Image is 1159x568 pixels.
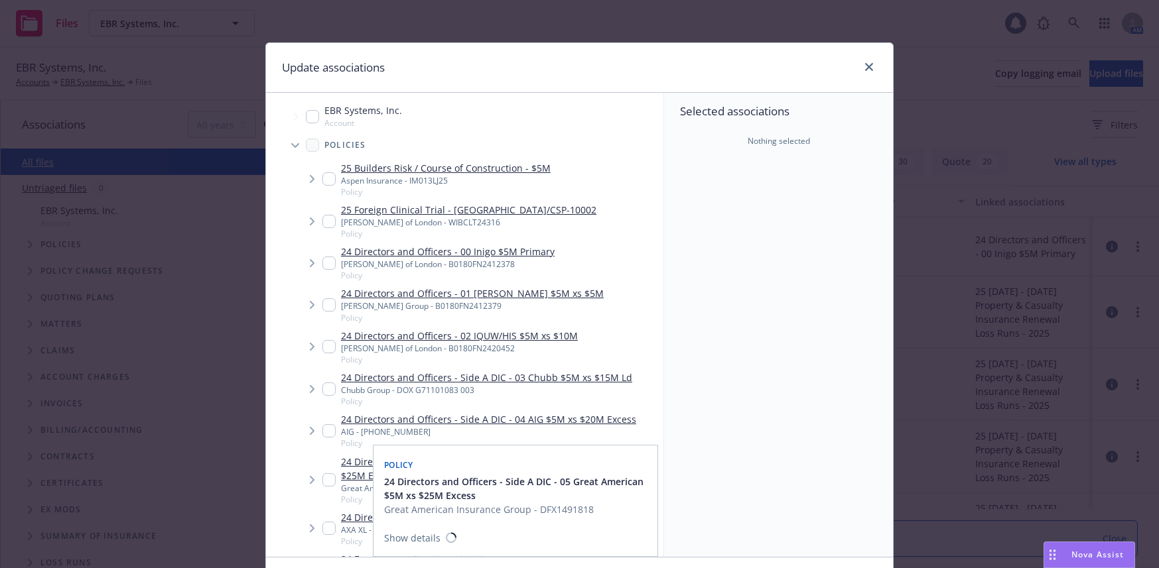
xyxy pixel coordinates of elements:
span: Policy [341,536,631,547]
span: Policy [341,437,636,449]
span: Policy [384,459,413,471]
span: Policy [341,396,632,407]
div: [PERSON_NAME] Group - B0180FN2412379 [341,300,604,312]
div: Chubb Group - DOX G71101083 003 [341,384,632,396]
button: Nova Assist [1044,541,1135,568]
a: 24 Directors and Officers - 01 [PERSON_NAME] $5M xs $5M [341,286,604,300]
div: [PERSON_NAME] of London - WIBCLT24316 [341,217,596,228]
span: Policy [341,494,658,505]
a: 24 Employment Practices Liability [341,552,490,566]
div: AXA XL - ELU201032-24 [341,524,631,536]
a: 24 Directors and Officers - Side A DIC - 04 AIG $5M xs $20M Excess [341,412,636,426]
span: Policies [324,141,366,149]
span: Nothing selected [748,135,810,147]
span: Policy [341,354,578,365]
a: 24 Directors and Officers - Side A DIC - 06 XL $5M xs $30M Excess [341,510,631,524]
a: 25 Foreign Clinical Trial - [GEOGRAPHIC_DATA]/CSP-10002 [341,203,596,217]
div: Drag to move [1044,542,1061,567]
a: 25 Builders Risk / Course of Construction - $5M [341,161,551,175]
span: Nova Assist [1071,549,1124,560]
span: Policy [341,228,596,239]
div: Great American Insurance Group - DFX1491818 [341,483,658,494]
span: EBR Systems, Inc. [324,103,402,117]
span: Selected associations [680,103,877,119]
span: Policy [341,312,604,323]
span: Great American Insurance Group - DFX1491818 [384,502,649,516]
div: AIG - [PHONE_NUMBER] [341,426,636,437]
h1: Update associations [282,59,385,76]
a: close [861,59,877,75]
div: Aspen Insurance - IM013LJ25 [341,175,551,186]
span: Policy [341,186,551,198]
a: 24 Directors and Officers - 00 Inigo $5M Primary [341,245,555,258]
a: 24 Directors and Officers - Side A DIC - 03 Chubb $5M xs $15M Ld [341,370,632,384]
div: [PERSON_NAME] of London - B0180FN2420452 [341,343,578,354]
span: Account [324,117,402,129]
div: [PERSON_NAME] of London - B0180FN2412378 [341,258,555,270]
button: 24 Directors and Officers - Side A DIC - 05 Great American $5M xs $25M Excess [384,475,649,502]
span: Policy [341,270,555,281]
a: 24 Directors and Officers - Side A DIC - 05 Great American $5M xs $25M Excess [341,455,658,483]
a: 24 Directors and Officers - 02 IQUW/HIS $5M xs $10M [341,329,578,343]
